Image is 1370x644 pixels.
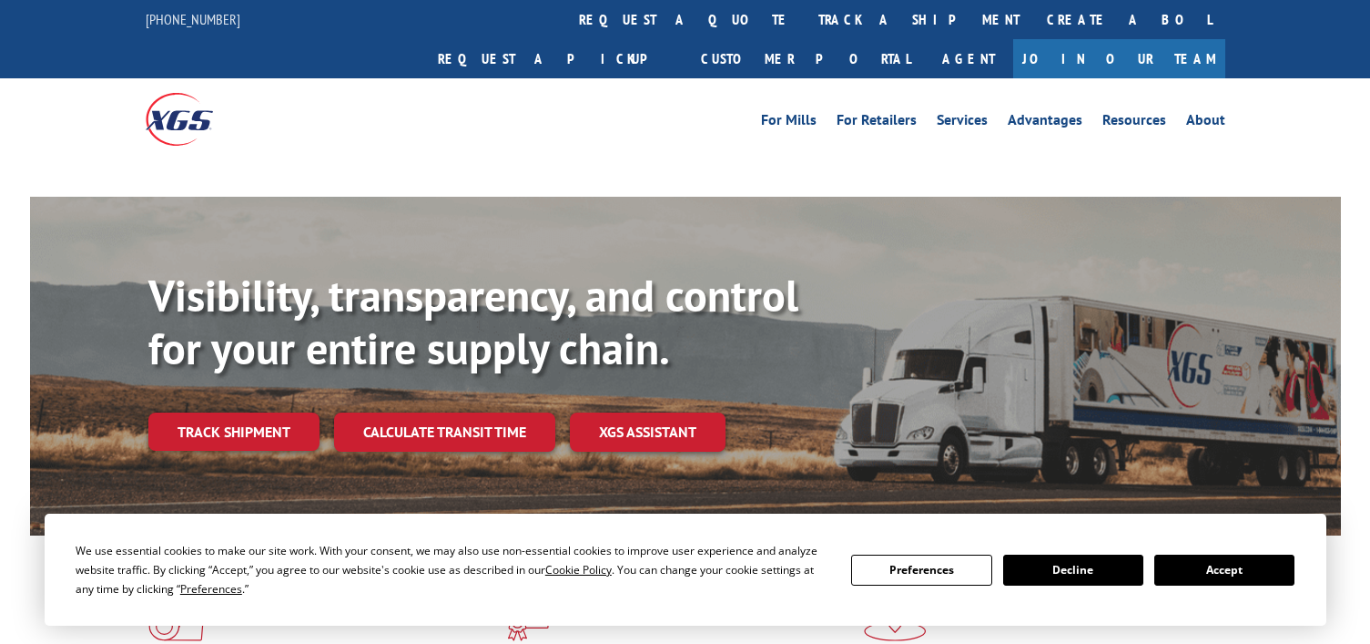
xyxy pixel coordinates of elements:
a: XGS ASSISTANT [570,413,726,452]
b: Visibility, transparency, and control for your entire supply chain. [148,267,798,376]
a: About [1186,113,1225,133]
a: Join Our Team [1013,39,1225,78]
span: Cookie Policy [545,562,612,578]
button: Accept [1154,555,1294,586]
button: Preferences [851,555,991,586]
a: Services [937,113,988,133]
a: For Retailers [837,113,917,133]
a: [PHONE_NUMBER] [146,10,240,28]
a: Agent [924,39,1013,78]
a: Track shipment [148,413,320,451]
span: Preferences [180,581,242,597]
div: Cookie Consent Prompt [45,514,1326,626]
a: Resources [1102,113,1166,133]
button: Decline [1003,555,1143,586]
a: Customer Portal [687,39,924,78]
div: We use essential cookies to make our site work. With your consent, we may also use non-essential ... [76,541,829,598]
a: For Mills [761,113,817,133]
a: Advantages [1008,113,1082,133]
a: Request a pickup [424,39,687,78]
a: Calculate transit time [334,413,555,452]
